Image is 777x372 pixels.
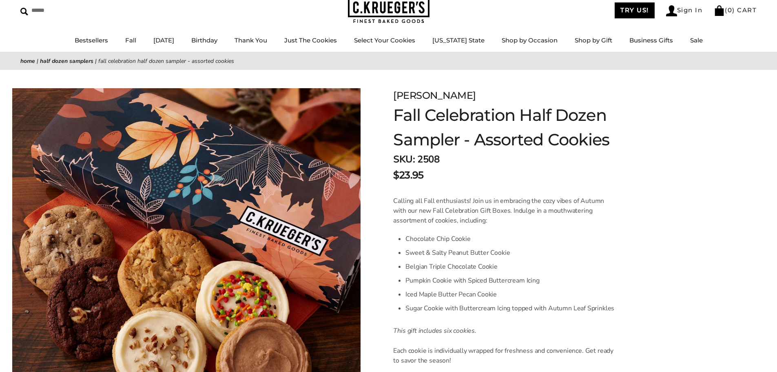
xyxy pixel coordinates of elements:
[393,153,415,166] strong: SKU:
[405,301,616,315] li: Sugar Cookie with Buttercream Icing topped with Autumn Leaf Sprinkles
[37,57,38,65] span: |
[284,36,337,44] a: Just The Cookies
[502,36,558,44] a: Shop by Occasion
[20,57,35,65] a: Home
[153,36,174,44] a: [DATE]
[728,6,733,14] span: 0
[666,5,703,16] a: Sign In
[714,5,725,16] img: Bag
[354,36,415,44] a: Select Your Cookies
[629,36,673,44] a: Business Gifts
[393,196,616,225] p: Calling all Fall enthusiasts! Join us in embracing the cozy vibes of Autumn with our new Fall Cel...
[432,36,485,44] a: [US_STATE] State
[714,6,757,14] a: (0) CART
[615,2,655,18] a: TRY US!
[393,168,423,183] span: $23.95
[7,341,84,365] iframe: Sign Up via Text for Offers
[417,153,439,166] span: 2508
[95,57,97,65] span: |
[405,232,616,246] li: Chocolate Chip Cookie
[235,36,267,44] a: Thank You
[20,8,28,16] img: Search
[125,36,136,44] a: Fall
[393,88,653,103] div: [PERSON_NAME]
[20,4,117,17] input: Search
[666,5,677,16] img: Account
[575,36,612,44] a: Shop by Gift
[393,346,616,365] p: Each cookie is individually wrapped for freshness and convenience. Get ready to savor the season!
[405,287,616,301] li: Iced Maple Butter Pecan Cookie
[405,274,616,287] li: Pumpkin Cookie with Spiced Buttercream Icing
[75,36,108,44] a: Bestsellers
[40,57,93,65] a: Half Dozen Samplers
[405,246,616,260] li: Sweet & Salty Peanut Butter Cookie
[191,36,217,44] a: Birthday
[393,103,653,152] h1: Fall Celebration Half Dozen Sampler - Assorted Cookies
[98,57,234,65] span: Fall Celebration Half Dozen Sampler - Assorted Cookies
[405,260,616,274] li: Belgian Triple Chocolate Cookie
[20,56,757,66] nav: breadcrumbs
[393,326,476,335] em: This gift includes six cookies.
[690,36,703,44] a: Sale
